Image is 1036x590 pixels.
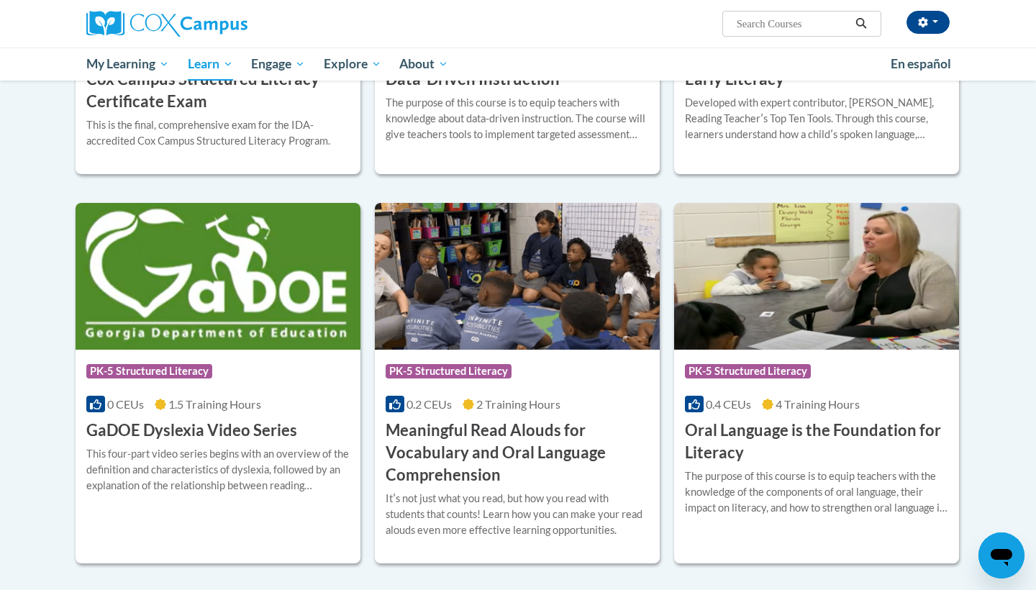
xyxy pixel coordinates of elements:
span: 0.4 CEUs [706,397,751,411]
span: PK-5 Structured Literacy [685,364,811,378]
a: My Learning [77,47,178,81]
span: My Learning [86,55,169,73]
span: Explore [324,55,381,73]
h3: Cox Campus Structured Literacy Certificate Exam [86,68,350,113]
span: About [399,55,448,73]
a: Cox Campus [86,11,360,37]
h3: GaDOE Dyslexia Video Series [86,419,297,442]
img: Course Logo [375,203,660,350]
button: Account Settings [906,11,950,34]
img: Cox Campus [86,11,247,37]
iframe: Button to launch messaging window [978,532,1024,578]
a: Learn [178,47,242,81]
a: En español [881,49,960,79]
a: Explore [314,47,391,81]
div: This four-part video series begins with an overview of the definition and characteristics of dysl... [86,446,350,494]
span: 0.2 CEUs [406,397,452,411]
span: PK-5 Structured Literacy [386,364,512,378]
span: 2 Training Hours [476,397,560,411]
div: Main menu [65,47,971,81]
span: 4 Training Hours [776,397,860,411]
div: Developed with expert contributor, [PERSON_NAME], Reading Teacherʹs Top Ten Tools. Through this c... [685,95,948,142]
div: The purpose of this course is to equip teachers with the knowledge of the components of oral lang... [685,468,948,516]
span: 1.5 Training Hours [168,397,261,411]
a: Course LogoPK-5 Structured Literacy0.2 CEUs2 Training Hours Meaningful Read Alouds for Vocabulary... [375,203,660,563]
a: Engage [242,47,314,81]
div: The purpose of this course is to equip teachers with knowledge about data-driven instruction. The... [386,95,649,142]
h3: Meaningful Read Alouds for Vocabulary and Oral Language Comprehension [386,419,649,486]
span: 0 CEUs [107,397,144,411]
a: About [391,47,458,81]
h3: Oral Language is the Foundation for Literacy [685,419,948,464]
span: Engage [251,55,305,73]
span: Learn [188,55,233,73]
button: Search [850,15,872,32]
a: Course LogoPK-5 Structured Literacy0 CEUs1.5 Training Hours GaDOE Dyslexia Video SeriesThis four-... [76,203,360,563]
img: Course Logo [76,203,360,350]
span: En español [891,56,951,71]
a: Course LogoPK-5 Structured Literacy0.4 CEUs4 Training Hours Oral Language is the Foundation for L... [674,203,959,563]
input: Search Courses [735,15,850,32]
span: PK-5 Structured Literacy [86,364,212,378]
div: This is the final, comprehensive exam for the IDA-accredited Cox Campus Structured Literacy Program. [86,117,350,149]
div: Itʹs not just what you read, but how you read with students that counts! Learn how you can make y... [386,491,649,538]
img: Course Logo [674,203,959,350]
